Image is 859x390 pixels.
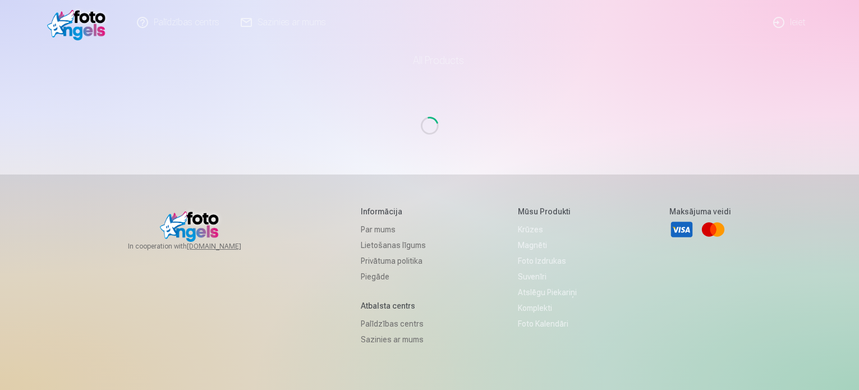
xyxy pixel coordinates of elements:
a: Atslēgu piekariņi [518,285,577,300]
a: Krūzes [518,222,577,237]
a: Visa [669,217,694,242]
h5: Informācija [361,206,426,217]
a: All products [382,45,477,76]
a: Komplekti [518,300,577,316]
h5: Atbalsta centrs [361,300,426,311]
a: [DOMAIN_NAME] [187,242,268,251]
a: Suvenīri [518,269,577,285]
a: Piegāde [361,269,426,285]
a: Par mums [361,222,426,237]
a: Palīdzības centrs [361,316,426,332]
a: Lietošanas līgums [361,237,426,253]
a: Foto kalendāri [518,316,577,332]
a: Mastercard [701,217,725,242]
span: In cooperation with [128,242,268,251]
a: Magnēti [518,237,577,253]
h5: Maksājuma veidi [669,206,731,217]
a: Privātuma politika [361,253,426,269]
a: Sazinies ar mums [361,332,426,347]
a: Foto izdrukas [518,253,577,269]
h5: Mūsu produkti [518,206,577,217]
img: /v1 [47,4,112,40]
